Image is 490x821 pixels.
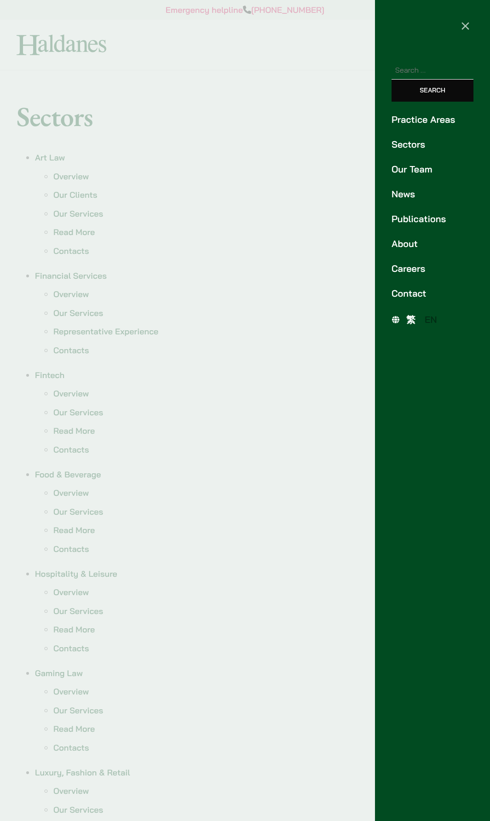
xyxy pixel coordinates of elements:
[406,314,415,325] span: 繁
[392,113,473,126] a: Practice Areas
[420,312,442,327] a: EN
[392,61,473,80] input: Search for:
[425,314,437,325] span: EN
[392,237,473,251] a: About
[392,80,473,102] input: Search
[392,212,473,226] a: Publications
[392,262,473,276] a: Careers
[392,287,473,300] a: Contact
[461,16,470,34] span: ×
[402,312,420,327] a: 繁
[392,187,473,201] a: News
[392,138,473,151] a: Sectors
[392,162,473,176] a: Our Team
